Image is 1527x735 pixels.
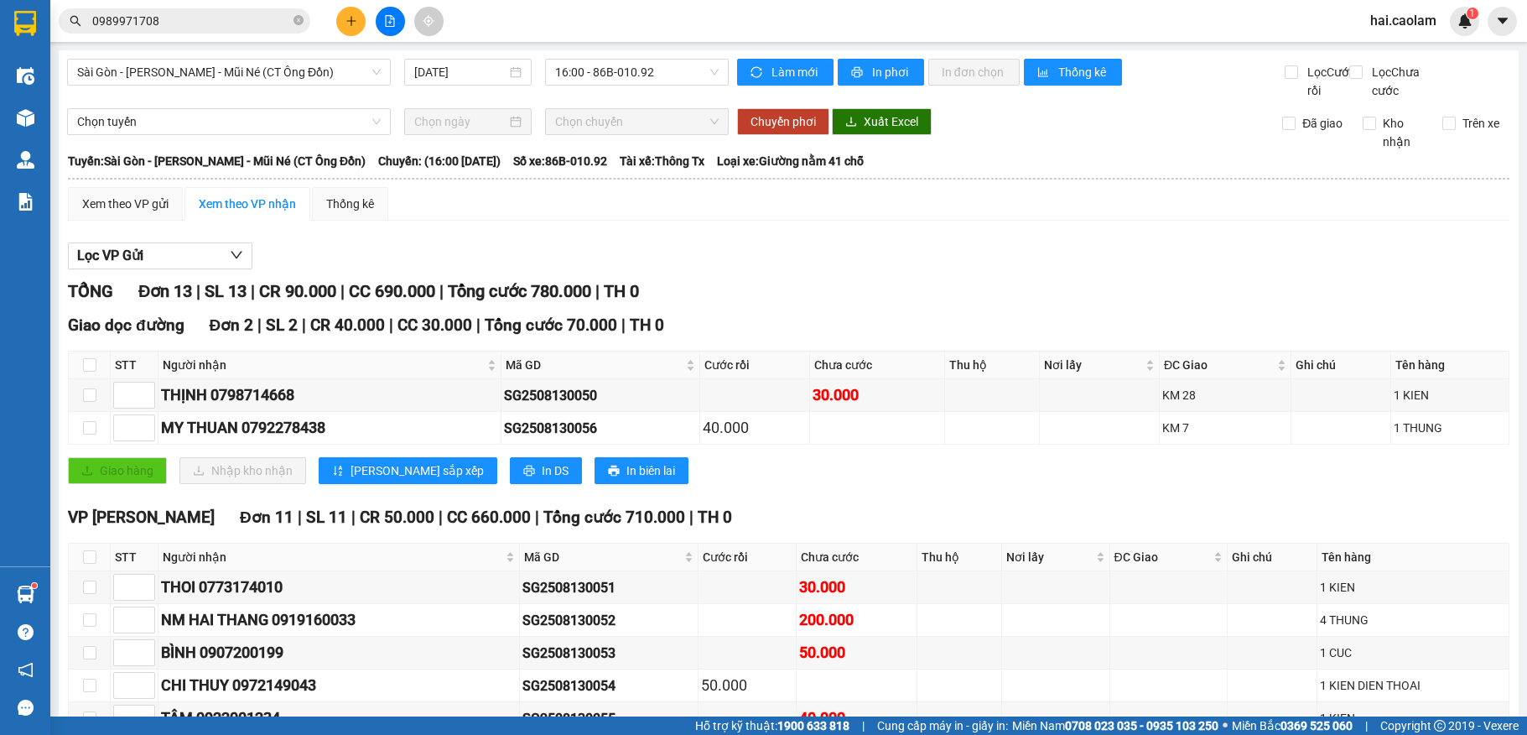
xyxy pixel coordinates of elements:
[810,352,945,379] th: Chưa cước
[77,245,143,266] span: Lọc VP Gửi
[555,60,719,85] span: 16:00 - 86B-010.92
[210,315,254,335] span: Đơn 2
[1320,611,1506,629] div: 4 THUNG
[196,281,200,301] span: |
[1012,717,1218,735] span: Miền Nam
[397,315,472,335] span: CC 30.000
[240,508,293,527] span: Đơn 11
[378,152,501,170] span: Chuyến: (16:00 [DATE])
[18,624,34,640] span: question-circle
[813,383,942,407] div: 30.000
[620,152,704,170] span: Tài xế: Thông Tx
[70,15,81,27] span: search
[447,508,531,527] span: CC 660.000
[1376,114,1431,151] span: Kho nhận
[1394,419,1506,437] div: 1 THUNG
[1320,709,1506,727] div: 1 KIEN
[68,281,113,301] span: TỔNG
[351,461,484,480] span: [PERSON_NAME] sắp xếp
[306,508,347,527] span: SL 11
[161,674,517,697] div: CHI THUY 0972149043
[872,63,911,81] span: In phơi
[68,242,252,269] button: Lọc VP Gửi
[621,315,626,335] span: |
[68,457,167,484] button: uploadGiao hàng
[595,281,600,301] span: |
[513,152,607,170] span: Số xe: 86B-010.92
[1456,114,1506,133] span: Trên xe
[423,15,434,27] span: aim
[510,457,582,484] button: printerIn DS
[384,15,396,27] span: file-add
[376,7,405,36] button: file-add
[1434,720,1446,732] span: copyright
[917,544,1002,571] th: Thu hộ
[520,670,699,702] td: SG2508130054
[1162,386,1288,404] div: KM 28
[626,461,675,480] span: In biên lai
[1357,10,1450,31] span: hai.caolam
[832,108,932,135] button: downloadXuất Excel
[336,7,366,36] button: plus
[1365,63,1446,100] span: Lọc Chưa cước
[862,717,865,735] span: |
[1469,8,1475,19] span: 1
[68,315,184,335] span: Giao dọc đường
[68,508,215,527] span: VP [PERSON_NAME]
[799,706,914,730] div: 40.000
[1044,356,1142,374] span: Nơi lấy
[1391,352,1509,379] th: Tên hàng
[522,577,695,598] div: SG2508130051
[163,356,484,374] span: Người nhận
[520,604,699,637] td: SG2508130052
[1232,717,1353,735] span: Miền Bắc
[771,63,820,81] span: Làm mới
[608,465,620,478] span: printer
[797,544,917,571] th: Chưa cước
[1228,544,1317,571] th: Ghi chú
[17,193,34,211] img: solution-icon
[414,63,506,81] input: 13/08/2025
[698,508,732,527] span: TH 0
[111,352,158,379] th: STT
[1037,66,1052,80] span: bar-chart
[257,315,262,335] span: |
[17,109,34,127] img: warehouse-icon
[1317,544,1509,571] th: Tên hàng
[1394,386,1506,404] div: 1 KIEN
[1058,63,1109,81] span: Thống kê
[845,116,857,129] span: download
[945,352,1040,379] th: Thu hộ
[1164,356,1274,374] span: ĐC Giao
[1114,548,1211,566] span: ĐC Giao
[864,112,918,131] span: Xuất Excel
[501,379,701,412] td: SG2508130050
[630,315,664,335] span: TH 0
[1467,8,1478,19] sup: 1
[1006,548,1092,566] span: Nơi lấy
[476,315,480,335] span: |
[205,281,247,301] span: SL 13
[1296,114,1349,133] span: Đã giao
[1223,722,1228,729] span: ⚪️
[689,508,693,527] span: |
[68,154,366,168] b: Tuyến: Sài Gòn - [PERSON_NAME] - Mũi Né (CT Ông Đồn)
[838,59,924,86] button: printerIn phơi
[506,356,683,374] span: Mã GD
[179,457,306,484] button: downloadNhập kho nhận
[1488,7,1517,36] button: caret-down
[17,67,34,85] img: warehouse-icon
[485,315,617,335] span: Tổng cước 70.000
[161,576,517,599] div: THOI 0773174010
[928,59,1020,86] button: In đơn chọn
[504,418,698,439] div: SG2508130056
[799,576,914,599] div: 30.000
[535,508,539,527] span: |
[522,643,695,664] div: SG2508130053
[799,641,914,665] div: 50.000
[1320,676,1506,695] div: 1 KIEN DIEN THOAI
[777,719,849,732] strong: 1900 633 818
[695,717,849,735] span: Hỗ trợ kỹ thuật:
[543,508,685,527] span: Tổng cước 710.000
[17,151,34,169] img: warehouse-icon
